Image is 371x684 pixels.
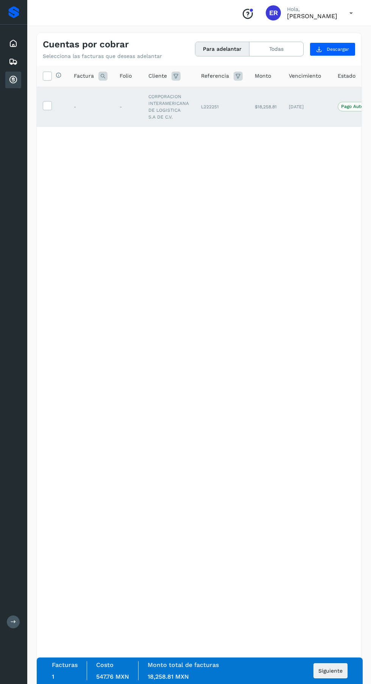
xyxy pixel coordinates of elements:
h4: Cuentas por cobrar [43,39,129,50]
span: Descargar [327,46,349,53]
td: [DATE] [283,87,332,126]
button: Todas [249,42,303,56]
td: $18,258.81 [249,87,283,126]
td: - [68,87,114,126]
span: Cliente [148,72,167,80]
span: Estado [338,72,355,80]
span: Monto [255,72,271,80]
span: 1 [52,673,54,680]
p: Eduardo Reyes González [287,12,337,20]
span: 547.76 MXN [96,673,129,680]
span: Folio [120,72,132,80]
label: Costo [96,661,114,668]
span: Factura [74,72,94,80]
td: L222251 [195,87,249,126]
td: CORPORACION INTERAMERICANA DE LOGISTICA S.A DE C.V. [142,87,195,126]
button: Descargar [310,42,355,56]
button: Siguiente [313,663,348,678]
div: Embarques [5,53,21,70]
p: Selecciona las facturas que deseas adelantar [43,53,162,59]
div: Cuentas por cobrar [5,72,21,88]
p: Hola, [287,6,337,12]
div: Inicio [5,35,21,52]
span: Referencia [201,72,229,80]
span: Vencimiento [289,72,321,80]
label: Monto total de facturas [148,661,219,668]
span: Siguiente [318,668,343,673]
td: - [114,87,142,126]
button: Para adelantar [195,42,249,56]
label: Facturas [52,661,78,668]
span: 18,258.81 MXN [148,673,189,680]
